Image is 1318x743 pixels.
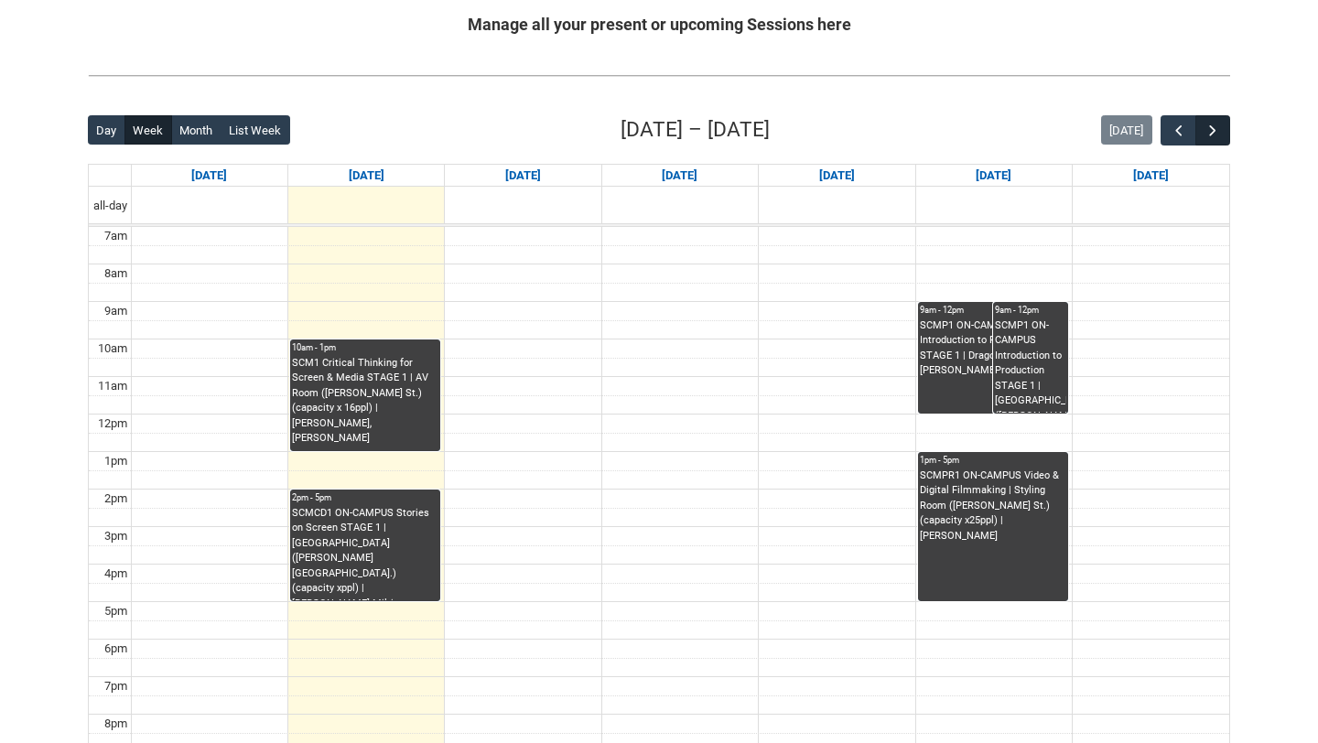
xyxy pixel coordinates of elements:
[94,339,131,358] div: 10am
[1195,115,1230,145] button: Next Week
[90,197,131,215] span: all-day
[1129,165,1172,187] a: Go to August 23, 2025
[221,115,290,145] button: List Week
[94,377,131,395] div: 11am
[920,318,1066,379] div: SCMP1 ON-CAMPUS Introduction to Production STAGE 1 | Dragon Image | [PERSON_NAME]
[188,165,231,187] a: Go to August 17, 2025
[621,114,770,145] h2: [DATE] – [DATE]
[88,115,125,145] button: Day
[101,640,131,658] div: 6pm
[101,302,131,320] div: 9am
[292,491,438,504] div: 2pm - 5pm
[292,356,438,447] div: SCM1 Critical Thinking for Screen & Media STAGE 1 | AV Room ([PERSON_NAME] St.) (capacity x 16ppl...
[995,318,1066,414] div: SCMP1 ON-CAMPUS Introduction to Production STAGE 1 | [GEOGRAPHIC_DATA] ([PERSON_NAME][GEOGRAPHIC_...
[101,490,131,508] div: 2pm
[101,677,131,695] div: 7pm
[101,527,131,545] div: 3pm
[101,715,131,733] div: 8pm
[502,165,545,187] a: Go to August 19, 2025
[920,468,1066,544] div: SCMPR1 ON-CAMPUS Video & Digital Filmmaking | Styling Room ([PERSON_NAME] St.) (capacity x25ppl) ...
[101,565,131,583] div: 4pm
[292,506,438,601] div: SCMCD1 ON-CAMPUS Stories on Screen STAGE 1 | [GEOGRAPHIC_DATA] ([PERSON_NAME][GEOGRAPHIC_DATA].) ...
[995,304,1066,317] div: 9am - 12pm
[101,264,131,283] div: 8am
[88,66,1230,85] img: REDU_GREY_LINE
[88,12,1230,37] h2: Manage all your present or upcoming Sessions here
[171,115,221,145] button: Month
[920,454,1066,467] div: 1pm - 5pm
[920,304,1066,317] div: 9am - 12pm
[101,452,131,470] div: 1pm
[124,115,172,145] button: Week
[1161,115,1195,145] button: Previous Week
[94,415,131,433] div: 12pm
[101,602,131,620] div: 5pm
[101,227,131,245] div: 7am
[345,165,388,187] a: Go to August 18, 2025
[658,165,701,187] a: Go to August 20, 2025
[972,165,1015,187] a: Go to August 22, 2025
[1101,115,1152,145] button: [DATE]
[292,341,438,354] div: 10am - 1pm
[816,165,859,187] a: Go to August 21, 2025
